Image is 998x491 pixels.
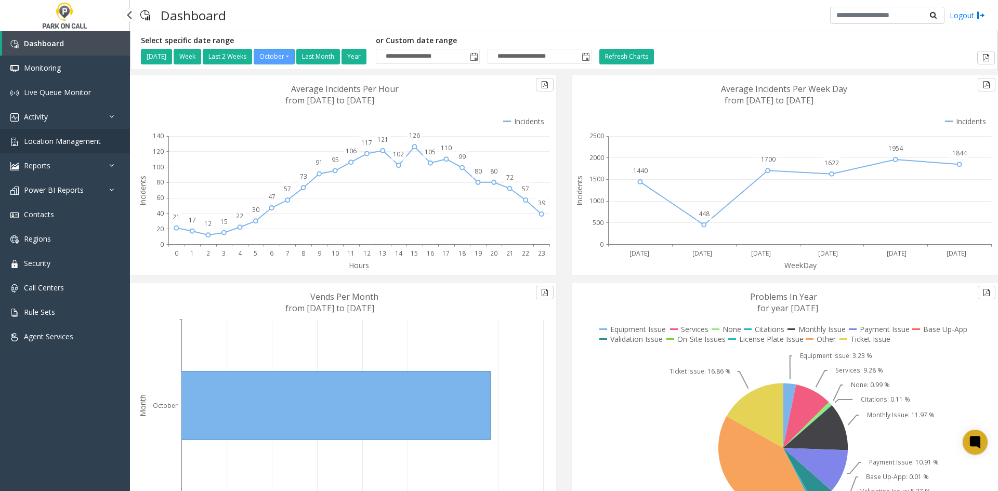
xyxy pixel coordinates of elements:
span: Regions [24,234,51,244]
text: 20 [490,249,497,258]
img: 'icon' [10,64,19,73]
text: [DATE] [818,249,838,258]
text: 100 [153,163,164,171]
span: Contacts [24,209,54,219]
text: 1 [190,249,194,258]
text: 448 [699,209,710,218]
text: [DATE] [887,249,907,258]
text: 0 [600,240,603,249]
text: 102 [393,150,404,158]
text: 5 [254,249,257,258]
text: 7 [286,249,290,258]
text: 99 [458,152,466,161]
img: 'icon' [10,162,19,170]
text: 17 [442,249,450,258]
text: 57 [284,184,291,193]
text: October [153,401,178,410]
text: 15 [220,217,228,226]
text: Average Incidents Per Hour [291,83,399,95]
text: 3 [222,249,226,258]
img: 'icon' [10,138,19,146]
text: 72 [506,173,514,182]
span: Live Queue Monitor [24,87,91,97]
text: 39 [538,198,545,207]
text: 8 [301,249,305,258]
text: Problems In Year [750,291,817,302]
text: 0 [175,249,178,258]
span: Rule Sets [24,307,55,317]
text: 95 [332,155,339,164]
text: 500 [593,218,603,227]
text: 60 [156,193,164,202]
text: 40 [156,209,164,218]
text: 18 [458,249,466,258]
span: Call Centers [24,283,64,293]
text: 15 [411,249,418,258]
img: 'icon' [10,113,19,122]
img: 'icon' [10,333,19,341]
text: 2000 [589,153,604,162]
text: 22 [522,249,529,258]
span: Security [24,258,50,268]
span: Dashboard [24,38,64,48]
text: 91 [316,158,323,167]
span: Activity [24,112,48,122]
text: Month [138,394,148,417]
text: 120 [153,147,164,156]
text: 47 [268,192,275,201]
img: 'icon' [10,211,19,219]
text: 121 [377,135,388,144]
text: Base Up-App: 0.01 % [866,472,929,481]
text: Incidents [138,176,148,206]
text: 20 [156,224,164,233]
text: [DATE] [947,249,966,258]
h5: Select specific date range [141,36,368,45]
text: 17 [189,216,196,224]
button: Week [174,49,201,64]
text: 12 [363,249,371,258]
text: 140 [153,131,164,140]
text: 23 [538,249,545,258]
text: 14 [395,249,403,258]
text: Services: 9.28 % [835,366,883,375]
img: 'icon' [10,89,19,97]
text: 126 [409,131,420,140]
text: 1000 [589,196,604,205]
text: [DATE] [751,249,771,258]
span: Toggle popup [580,49,591,64]
text: for year [DATE] [757,302,818,314]
span: Power BI Reports [24,185,84,195]
text: from [DATE] to [DATE] [285,95,374,106]
text: 0 [160,240,164,249]
text: 110 [441,143,452,152]
text: Hours [349,260,369,270]
text: 117 [361,138,372,147]
text: 11 [347,249,354,258]
h5: or Custom date range [376,36,592,45]
img: pageIcon [140,3,150,28]
img: logout [977,10,985,21]
button: [DATE] [141,49,172,64]
text: Citations: 0.11 % [861,395,910,404]
text: 13 [379,249,386,258]
img: 'icon' [10,40,19,48]
h3: Dashboard [155,3,231,28]
button: Export to pdf [536,286,554,299]
text: [DATE] [629,249,649,258]
text: from [DATE] to [DATE] [725,95,813,106]
img: 'icon' [10,284,19,293]
button: October [254,49,295,64]
text: 21 [506,249,514,258]
text: Vends Per Month [310,291,378,302]
text: 6 [270,249,273,258]
text: 1500 [589,175,604,183]
text: 80 [475,167,482,176]
text: 80 [490,167,497,176]
text: 2 [206,249,210,258]
text: 73 [300,172,307,181]
text: 21 [173,213,180,221]
img: 'icon' [10,309,19,317]
text: 9 [318,249,321,258]
button: Export to pdf [978,78,995,91]
button: Last Month [296,49,340,64]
